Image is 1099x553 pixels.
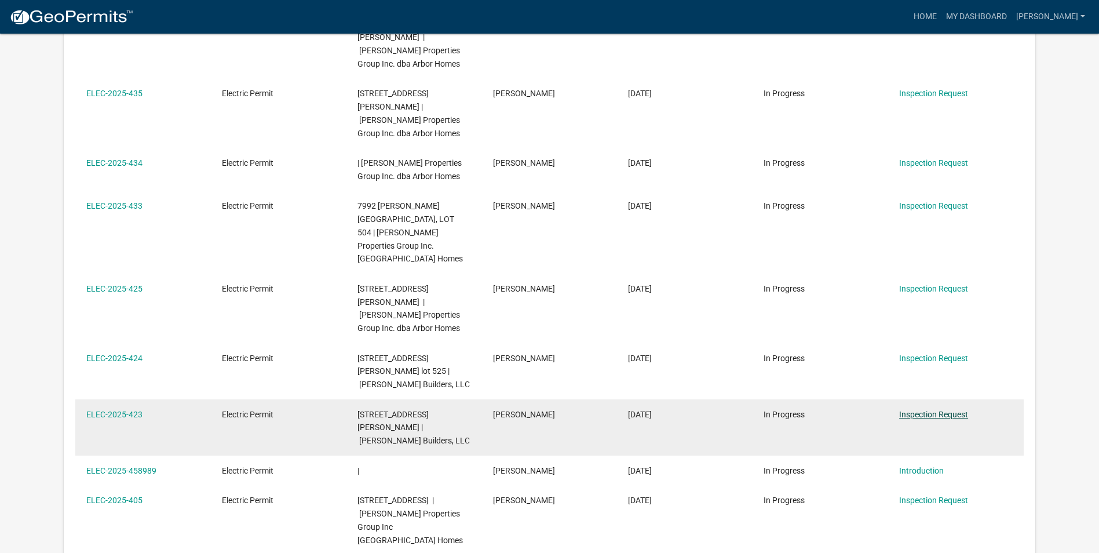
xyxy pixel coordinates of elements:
[86,410,143,419] a: ELEC-2025-423
[222,89,273,98] span: Electric Permit
[899,89,968,98] a: Inspection Request
[357,496,463,544] span: 5703 JENN WAY COURT | Clayton Properties Group Inc dba Arbor Homes
[493,89,555,98] span: William B Crist Jr
[628,201,652,210] span: 08/11/2025
[909,6,941,28] a: Home
[493,354,555,363] span: William B Crist Jr
[628,410,652,419] span: 08/04/2025
[899,158,968,168] a: Inspection Request
[222,410,273,419] span: Electric Permit
[86,496,143,505] a: ELEC-2025-405
[357,354,470,390] span: 7995 Stacy Spring Blvd. lot 525 | Steve Thieneman Builders, LLC
[764,496,805,505] span: In Progress
[222,496,273,505] span: Electric Permit
[628,354,652,363] span: 08/04/2025
[764,466,805,475] span: In Progress
[222,466,273,475] span: Electric Permit
[357,466,359,475] span: |
[493,284,555,293] span: William B Crist Jr
[493,201,555,210] span: William B Crist Jr
[357,201,463,263] span: 7992 STACY SPRINGS, LOT 504 | Clayton Properties Group Inc. dba Arbor Homes
[764,201,805,210] span: In Progress
[764,89,805,98] span: In Progress
[493,496,555,505] span: William B Crist Jr
[899,284,968,293] a: Inspection Request
[357,410,470,446] span: 7990 Stacy Springs Blvd. | Steve Thieneman Builders, LLC
[222,158,273,168] span: Electric Permit
[357,284,460,333] span: 7982 Stacy Springs Blvd. | Clayton Properties Group Inc. dba Arbor Homes
[86,284,143,293] a: ELEC-2025-425
[764,284,805,293] span: In Progress
[899,466,944,475] a: Introduction
[222,201,273,210] span: Electric Permit
[222,284,273,293] span: Electric Permit
[86,201,143,210] a: ELEC-2025-433
[764,158,805,168] span: In Progress
[222,354,273,363] span: Electric Permit
[357,158,462,181] span: | Clayton Properties Group Inc. dba Arbor Homes
[764,354,805,363] span: In Progress
[899,354,968,363] a: Inspection Request
[86,89,143,98] a: ELEC-2025-435
[764,410,805,419] span: In Progress
[628,89,652,98] span: 08/11/2025
[941,6,1012,28] a: My Dashboard
[1012,6,1090,28] a: [PERSON_NAME]
[628,466,652,475] span: 08/04/2025
[628,496,652,505] span: 07/28/2025
[357,89,460,137] span: 7982 STACY SPRINGS BLVD., LOT 509 | Clayton Properties Group Inc. dba Arbor Homes
[86,466,156,475] a: ELEC-2025-458989
[899,496,968,505] a: Inspection Request
[628,158,652,168] span: 08/11/2025
[86,354,143,363] a: ELEC-2025-424
[86,158,143,168] a: ELEC-2025-434
[628,284,652,293] span: 08/04/2025
[493,158,555,168] span: William B Crist Jr
[493,466,555,475] span: William B Crist Jr
[899,410,968,419] a: Inspection Request
[493,410,555,419] span: William B Crist Jr
[899,201,968,210] a: Inspection Request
